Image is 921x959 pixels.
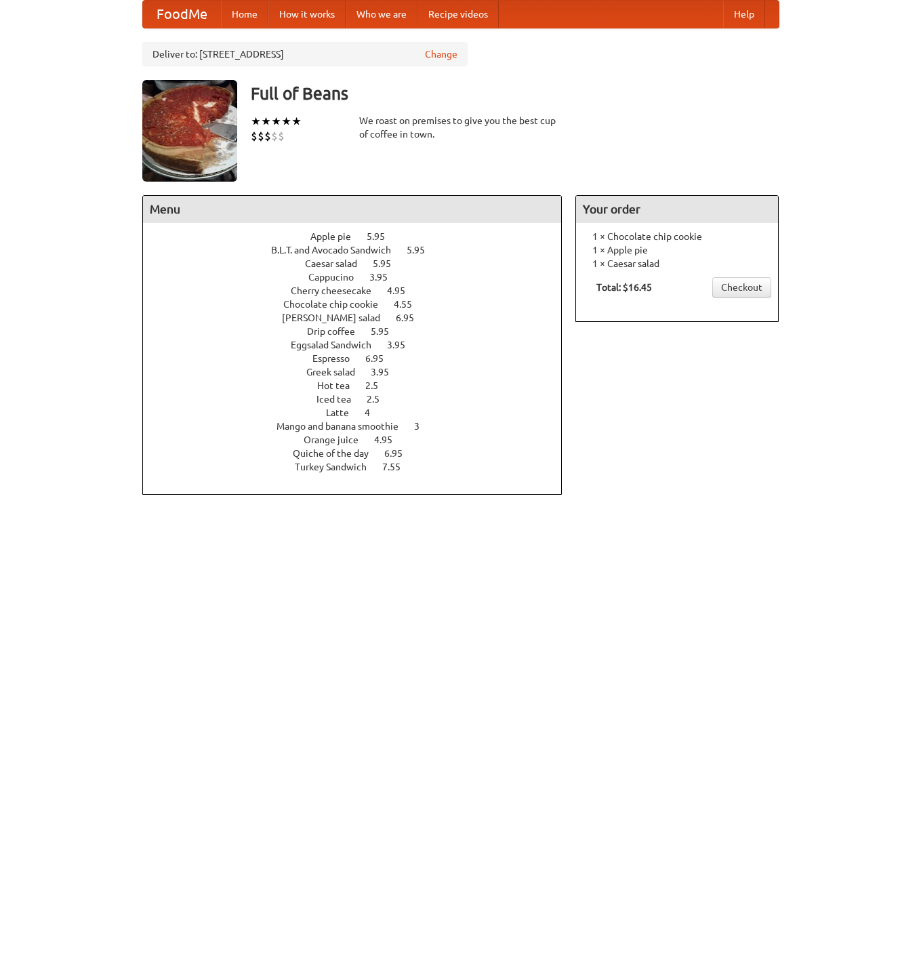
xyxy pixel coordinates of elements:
[271,245,450,256] a: B.L.T. and Avocado Sandwich 5.95
[583,243,771,257] li: 1 × Apple pie
[143,1,221,28] a: FoodMe
[407,245,438,256] span: 5.95
[271,129,278,144] li: $
[371,367,403,378] span: 3.95
[316,394,405,405] a: Iced tea 2.5
[306,367,369,378] span: Greek salad
[414,421,433,432] span: 3
[346,1,417,28] a: Who we are
[142,42,468,66] div: Deliver to: [STREET_ADDRESS]
[308,272,367,283] span: Cappucino
[317,380,363,391] span: Hot tea
[304,434,372,445] span: Orange juice
[293,448,382,459] span: Quiche of the day
[712,277,771,298] a: Checkout
[143,196,562,223] h4: Menu
[374,434,406,445] span: 4.95
[576,196,778,223] h4: Your order
[365,407,384,418] span: 4
[307,326,414,337] a: Drip coffee 5.95
[295,462,426,472] a: Turkey Sandwich 7.55
[271,114,281,129] li: ★
[264,129,271,144] li: $
[258,129,264,144] li: $
[365,380,392,391] span: 2.5
[367,394,393,405] span: 2.5
[373,258,405,269] span: 5.95
[306,367,414,378] a: Greek salad 3.95
[310,231,365,242] span: Apple pie
[221,1,268,28] a: Home
[307,326,369,337] span: Drip coffee
[326,407,363,418] span: Latte
[304,434,417,445] a: Orange juice 4.95
[359,114,562,141] div: We roast on premises to give you the best cup of coffee in town.
[282,312,394,323] span: [PERSON_NAME] salad
[283,299,437,310] a: Chocolate chip cookie 4.55
[317,380,403,391] a: Hot tea 2.5
[282,312,439,323] a: [PERSON_NAME] salad 6.95
[326,407,395,418] a: Latte 4
[283,299,392,310] span: Chocolate chip cookie
[387,285,419,296] span: 4.95
[723,1,765,28] a: Help
[295,462,380,472] span: Turkey Sandwich
[367,231,398,242] span: 5.95
[291,114,302,129] li: ★
[583,230,771,243] li: 1 × Chocolate chip cookie
[382,462,414,472] span: 7.55
[278,129,285,144] li: $
[387,340,419,350] span: 3.95
[369,272,401,283] span: 3.95
[310,231,410,242] a: Apple pie 5.95
[596,282,652,293] b: Total: $16.45
[305,258,371,269] span: Caesar salad
[251,80,779,107] h3: Full of Beans
[291,340,430,350] a: Eggsalad Sandwich 3.95
[312,353,409,364] a: Espresso 6.95
[371,326,403,337] span: 5.95
[293,448,428,459] a: Quiche of the day 6.95
[425,47,457,61] a: Change
[271,245,405,256] span: B.L.T. and Avocado Sandwich
[396,312,428,323] span: 6.95
[268,1,346,28] a: How it works
[291,340,385,350] span: Eggsalad Sandwich
[365,353,397,364] span: 6.95
[384,448,416,459] span: 6.95
[277,421,445,432] a: Mango and banana smoothie 3
[312,353,363,364] span: Espresso
[142,80,237,182] img: angular.jpg
[277,421,412,432] span: Mango and banana smoothie
[251,129,258,144] li: $
[251,114,261,129] li: ★
[316,394,365,405] span: Iced tea
[281,114,291,129] li: ★
[394,299,426,310] span: 4.55
[308,272,413,283] a: Cappucino 3.95
[291,285,385,296] span: Cherry cheesecake
[291,285,430,296] a: Cherry cheesecake 4.95
[261,114,271,129] li: ★
[305,258,416,269] a: Caesar salad 5.95
[417,1,499,28] a: Recipe videos
[583,257,771,270] li: 1 × Caesar salad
